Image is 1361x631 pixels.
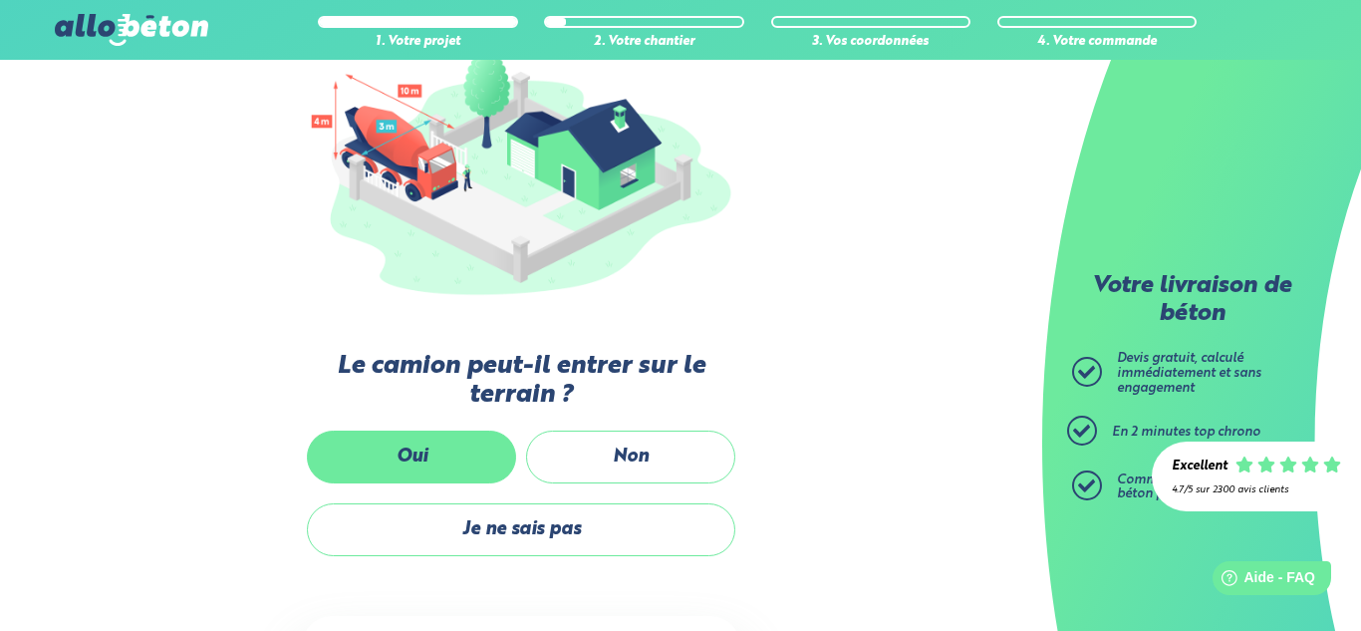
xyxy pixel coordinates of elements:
img: allobéton [55,14,208,46]
iframe: Help widget launcher [1184,553,1339,609]
div: 3. Vos coordonnées [771,35,970,50]
label: Non [526,431,735,483]
label: Je ne sais pas [307,503,735,556]
span: Commandez ensuite votre béton prêt à l'emploi [1117,473,1276,501]
span: Devis gratuit, calculé immédiatement et sans engagement [1117,352,1261,394]
div: 4.7/5 sur 2300 avis clients [1172,484,1341,495]
label: Oui [307,431,516,483]
div: 2. Votre chantier [544,35,743,50]
p: Votre livraison de béton [1077,273,1306,328]
label: Le camion peut-il entrer sur le terrain ? [302,352,740,411]
div: 4. Votre commande [997,35,1197,50]
div: Excellent [1172,460,1227,474]
div: 1. Votre projet [318,35,517,50]
span: En 2 minutes top chrono [1112,426,1260,439]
